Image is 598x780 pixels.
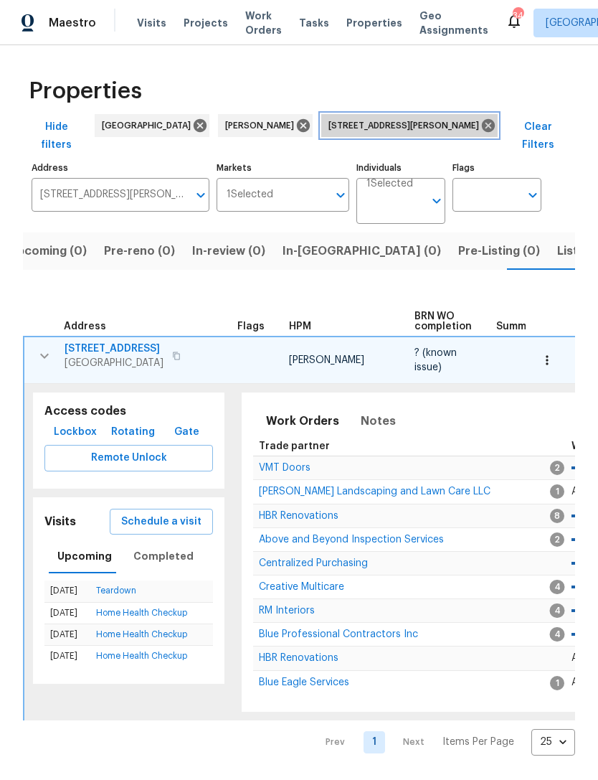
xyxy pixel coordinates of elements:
span: Completed [133,548,194,565]
button: Open [427,191,447,211]
a: Creative Multicare [259,583,344,591]
button: Open [331,185,351,205]
span: HPM [289,321,311,332]
span: Remote Unlock [56,449,201,467]
span: Work Orders [266,411,339,431]
span: Projects [184,16,228,30]
button: Schedule a visit [110,509,213,535]
span: 2 [550,461,564,475]
a: RM Interiors [259,606,315,615]
span: Schedule a visit [121,513,201,531]
span: Upcoming (0) [9,241,87,261]
td: [DATE] [44,602,90,624]
span: Above and Beyond Inspection Services [259,535,444,545]
h5: Visits [44,514,76,530]
span: Maestro [49,16,96,30]
td: [DATE] [44,645,90,667]
button: Hide filters [23,114,90,158]
span: Tasks [299,18,329,28]
span: HBR Renovations [259,511,338,521]
label: Flags [452,164,541,172]
span: BRN WO completion [414,311,472,332]
span: Upcoming [57,548,112,565]
span: 4 [550,603,565,618]
span: 1 [550,676,564,690]
span: Address [64,321,106,332]
nav: Pagination Navigation [312,729,575,756]
span: Properties [346,16,402,30]
a: Above and Beyond Inspection Services [259,535,444,544]
span: 4 [550,580,565,594]
div: 25 [531,723,575,761]
span: Hide filters [29,118,85,154]
a: Goto page 1 [364,731,385,753]
span: Centralized Purchasing [259,558,368,568]
span: Pre-reno (0) [104,241,175,261]
span: [PERSON_NAME] [225,118,300,133]
span: Pre-Listing (0) [458,241,540,261]
span: Clear Filters [508,118,569,154]
div: [GEOGRAPHIC_DATA] [95,114,209,137]
span: 1 [550,484,564,499]
span: 8 [550,509,564,523]
div: 34 [513,9,523,23]
button: Open [523,185,543,205]
span: Summary [496,321,543,332]
span: Properties [29,84,142,98]
a: [PERSON_NAME] Landscaping and Lawn Care LLC [259,487,490,496]
button: Clear Filters [502,114,575,158]
span: Blue Eagle Services [259,677,349,687]
button: Rotating [105,419,161,446]
span: Geo Assignments [419,9,488,37]
button: Gate [164,419,210,446]
span: HBR Renovations [259,653,338,663]
span: [GEOGRAPHIC_DATA] [65,356,163,370]
button: Remote Unlock [44,445,213,471]
span: Visits [137,16,166,30]
span: Rotating [111,423,155,441]
h5: Access codes [44,404,213,419]
td: [DATE] [44,581,90,602]
a: HBR Renovations [259,654,338,662]
p: Items Per Page [442,735,514,749]
td: [DATE] [44,624,90,645]
span: VMT Doors [259,463,310,473]
span: [PERSON_NAME] [289,355,364,365]
span: Flags [237,321,265,332]
label: Individuals [356,164,445,172]
a: Home Health Checkup [96,630,187,639]
a: HBR Renovations [259,512,338,520]
span: Work Orders [245,9,282,37]
span: Notes [361,411,396,431]
a: VMT Doors [259,464,310,472]
span: Creative Multicare [259,582,344,592]
label: Address [32,164,209,172]
span: Trade partner [259,441,330,451]
button: Open [191,185,211,205]
a: Centralized Purchasing [259,559,368,568]
span: 1 Selected [227,189,273,201]
a: Blue Eagle Services [259,678,349,687]
div: [STREET_ADDRESS][PERSON_NAME] [321,114,498,137]
a: Blue Professional Contractors Inc [259,630,418,639]
a: Home Health Checkup [96,609,187,617]
span: In-[GEOGRAPHIC_DATA] (0) [283,241,441,261]
span: [STREET_ADDRESS] [65,342,163,356]
span: 2 [550,532,564,547]
span: Gate [170,423,204,441]
span: Blue Professional Contractors Inc [259,629,418,639]
span: [GEOGRAPHIC_DATA] [102,118,196,133]
label: Markets [217,164,350,172]
span: In-review (0) [192,241,265,261]
a: Home Health Checkup [96,652,187,660]
span: [PERSON_NAME] Landscaping and Lawn Care LLC [259,487,490,497]
span: 1 Selected [366,178,413,190]
span: [STREET_ADDRESS][PERSON_NAME] [328,118,485,133]
span: Lockbox [54,423,97,441]
button: Lockbox [48,419,103,446]
span: RM Interiors [259,606,315,616]
a: Teardown [96,586,136,595]
span: 4 [550,627,565,642]
span: ? (known issue) [414,348,457,372]
div: [PERSON_NAME] [218,114,313,137]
